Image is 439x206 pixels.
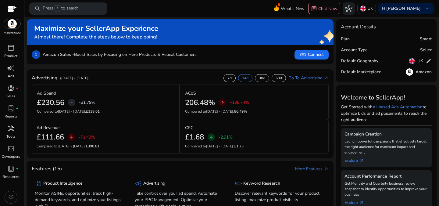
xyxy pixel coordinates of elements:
[209,135,214,139] span: arrow_downward
[58,109,85,114] span: [DATE] - [DATE]
[318,6,337,12] p: Chat Now
[7,105,15,112] span: lab_profile
[206,144,233,149] span: [DATE] - [DATE]
[417,59,423,64] h5: UK
[311,6,317,12] span: chat
[409,58,415,64] img: uk.svg
[7,145,15,152] span: code_blocks
[2,154,20,159] p: Developers
[243,181,280,186] h5: Keyword Research
[324,167,329,172] span: arrow_outward
[294,50,329,60] button: linkConnect
[206,109,233,114] span: [DATE] - [DATE]
[386,5,421,11] b: [PERSON_NAME]
[4,53,17,59] p: Product
[344,155,369,164] a: Explorearrow_outward
[37,90,56,96] p: Ad Spend
[219,134,233,140] p: -2.91%
[7,125,15,132] span: handyman
[43,51,197,58] p: Boost Sales by Focusing on Hero Products & Repeat Customers
[69,135,74,139] span: arrow_downward
[341,59,378,64] h5: Default Geography
[345,5,352,12] span: hub
[227,76,232,81] p: 7d
[58,144,85,149] span: [DATE] - [DATE]
[34,24,158,33] h2: Maximize your SellerApp Experience
[16,168,18,170] span: fiber_manual_record
[143,181,165,186] h5: Advertising
[341,48,368,53] h5: Account Type
[55,5,60,12] span: /
[185,90,196,96] p: ACoS
[2,174,20,179] p: Resources
[344,132,428,137] h5: Campaign Creation
[234,109,247,114] span: 86.49%
[259,76,265,81] p: 30d
[341,104,432,123] p: Get Started with to optimize bids and ad placements to reach the right audience
[86,144,99,149] span: £390.81
[299,51,307,58] span: link
[86,109,100,114] span: £338.01
[420,37,432,42] h5: Smart
[341,70,381,75] h5: Default Marketplace
[185,133,204,142] h2: £1.68
[230,99,249,106] p: +138.74%
[43,5,79,12] p: Press to search
[234,144,244,149] span: £1.73
[60,75,90,81] p: ([DATE] - [DATE])
[344,174,428,179] h5: Account Performance Report
[235,190,326,203] p: Discover relevant keywords for your product listing, maximize product visibility
[185,109,323,114] p: Compared to :
[276,76,282,81] p: 60d
[7,193,15,201] span: light_mode
[16,87,18,89] span: fiber_manual_record
[324,76,329,81] span: arrow_outward
[341,94,432,101] h3: Welcome to SellerApp!
[8,73,14,79] p: Ads
[32,166,62,172] h4: Features (15)
[423,5,430,12] span: keyboard_arrow_down
[281,3,305,14] span: What's New
[135,180,142,187] span: campaign
[343,2,355,15] button: hub
[32,75,58,81] h4: Advertising
[34,34,158,40] h4: Almost there! Complete the steps below to keep going!
[242,76,248,81] p: 14d
[4,19,20,28] img: amazon.svg
[6,93,15,99] p: Sales
[43,52,74,57] b: Amazon Sales -
[7,64,15,72] span: campaign
[185,125,193,131] p: CPC
[37,98,64,107] h2: £230.56
[185,98,215,107] h2: 206.48%
[382,6,421,11] p: Hi
[6,134,16,139] p: Tools
[43,181,83,186] h5: Product Intelligence
[37,125,59,131] p: Ad Revenue
[35,180,42,187] span: package
[235,180,242,187] span: key
[367,3,373,14] p: UK
[344,139,428,155] p: Launch powerful campaigns that effectively target the right audience for maximum impact and engag...
[7,165,15,172] span: book_4
[37,143,174,149] p: Compared to :
[16,107,18,110] span: fiber_manual_record
[426,58,432,64] span: edit
[7,44,15,52] span: inventory_2
[360,5,366,12] img: uk.svg
[308,3,340,14] button: chatChat Now
[420,48,432,53] h5: Seller
[220,100,225,105] span: arrow_upward
[406,68,413,76] img: amazon.svg
[34,5,41,12] span: search
[37,133,64,142] h2: £111.66
[416,70,432,75] h5: Amazon
[373,104,423,110] a: AI-based Ads Automation
[4,31,21,35] p: Marketplace
[32,50,40,59] p: 1
[359,158,364,163] span: arrow_outward
[185,143,323,149] p: Compared to :
[341,37,350,42] h5: Plan
[71,99,73,106] span: -
[344,197,369,206] a: Explorearrow_outward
